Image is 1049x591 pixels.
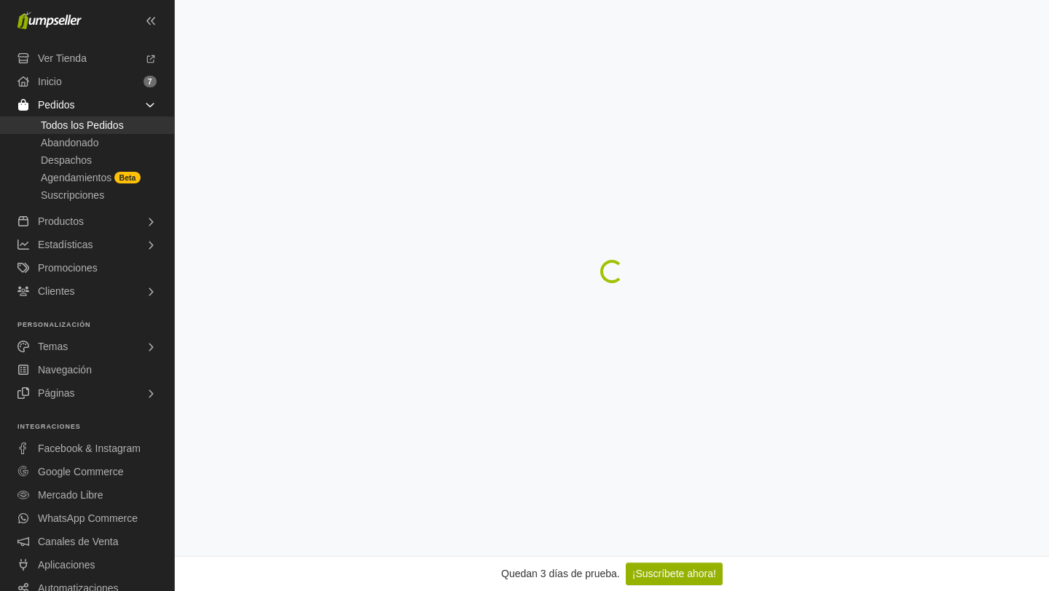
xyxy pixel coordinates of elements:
[38,460,124,483] span: Google Commerce
[41,186,104,204] span: Suscripciones
[114,172,140,183] span: Beta
[38,381,75,405] span: Páginas
[38,335,68,358] span: Temas
[38,553,95,576] span: Aplicaciones
[41,134,98,151] span: Abandonado
[38,93,75,116] span: Pedidos
[38,256,98,279] span: Promociones
[41,169,111,186] span: Agendamientos
[17,320,174,329] p: Personalización
[17,422,174,431] p: Integraciones
[38,358,92,381] span: Navegación
[38,483,103,507] span: Mercado Libre
[38,47,87,70] span: Ver Tienda
[38,233,93,256] span: Estadísticas
[501,566,620,582] div: Quedan 3 días de prueba.
[41,151,92,169] span: Despachos
[38,530,119,553] span: Canales de Venta
[38,507,138,530] span: WhatsApp Commerce
[38,210,84,233] span: Productos
[41,116,124,134] span: Todos los Pedidos
[38,437,141,460] span: Facebook & Instagram
[38,279,75,303] span: Clientes
[626,563,723,585] a: ¡Suscríbete ahora!
[144,76,157,87] span: 7
[38,70,62,93] span: Inicio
